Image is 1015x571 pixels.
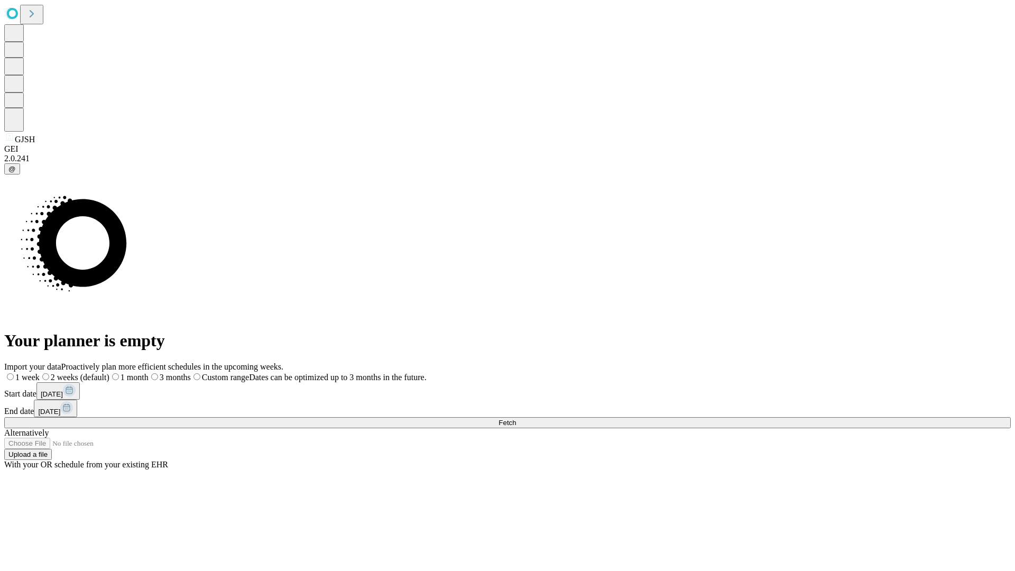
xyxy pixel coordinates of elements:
span: 1 week [15,373,40,382]
div: GEI [4,144,1011,154]
span: [DATE] [41,390,63,398]
span: [DATE] [38,408,60,416]
input: Custom rangeDates can be optimized up to 3 months in the future. [193,373,200,380]
input: 1 week [7,373,14,380]
button: [DATE] [34,400,77,417]
span: Import your data [4,362,61,371]
div: Start date [4,382,1011,400]
div: 2.0.241 [4,154,1011,163]
span: 2 weeks (default) [51,373,109,382]
input: 3 months [151,373,158,380]
span: 3 months [160,373,191,382]
span: Fetch [499,419,516,427]
button: Upload a file [4,449,52,460]
button: [DATE] [36,382,80,400]
button: Fetch [4,417,1011,428]
span: Proactively plan more efficient schedules in the upcoming weeks. [61,362,283,371]
span: @ [8,165,16,173]
span: 1 month [121,373,149,382]
span: Alternatively [4,428,49,437]
div: End date [4,400,1011,417]
span: Custom range [202,373,249,382]
input: 1 month [112,373,119,380]
h1: Your planner is empty [4,331,1011,351]
span: With your OR schedule from your existing EHR [4,460,168,469]
input: 2 weeks (default) [42,373,49,380]
button: @ [4,163,20,174]
span: Dates can be optimized up to 3 months in the future. [249,373,426,382]
span: GJSH [15,135,35,144]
